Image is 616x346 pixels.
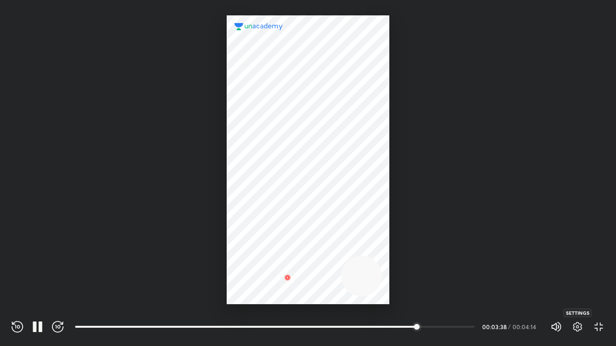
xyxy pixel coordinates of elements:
img: wMgqJGBwKWe8AAAAABJRU5ErkJggg== [282,272,293,284]
div: 00:03:38 [482,324,506,330]
div: Settings [564,309,592,317]
div: 00:04:14 [513,324,539,330]
img: logo.2a7e12a2.svg [234,23,283,30]
div: / [508,324,511,330]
